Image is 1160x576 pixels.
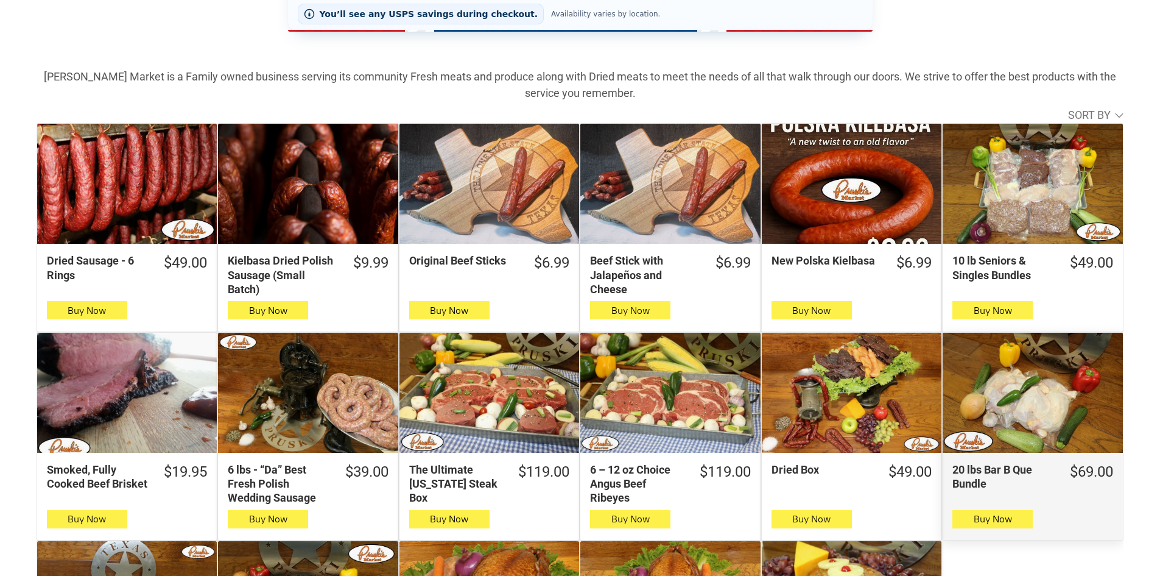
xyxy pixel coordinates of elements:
a: $19.95Smoked, Fully Cooked Beef Brisket [37,463,217,491]
div: Beef Stick with Jalapeños and Cheese [590,254,699,296]
a: Dried Sausage - 6 Rings [37,124,217,244]
button: Buy Now [590,510,670,528]
a: $49.00Dried Sausage - 6 Rings [37,254,217,282]
a: Beef Stick with Jalapeños and Cheese [580,124,760,244]
button: Buy Now [409,301,490,319]
span: Availability varies by location. [549,10,663,18]
div: 6 lbs - “Da” Best Fresh Polish Wedding Sausage [228,463,329,505]
a: New Polska Kielbasa [762,124,941,244]
button: Buy Now [772,301,852,319]
div: $69.00 [1070,463,1113,482]
a: $6.99Beef Stick with Jalapeños and Cheese [580,254,760,296]
a: 6 lbs - “Da” Best Fresh Polish Wedding Sausage [218,333,398,453]
a: $39.006 lbs - “Da” Best Fresh Polish Wedding Sausage [218,463,398,505]
span: Buy Now [68,305,106,316]
div: $9.99 [353,254,388,272]
div: New Polska Kielbasa [772,254,881,268]
div: $49.00 [888,463,932,482]
div: Smoked, Fully Cooked Beef Brisket [47,463,148,491]
div: 6 – 12 oz Choice Angus Beef Ribeyes [590,463,683,505]
a: 6 – 12 oz Choice Angus Beef Ribeyes [580,333,760,453]
a: $69.0020 lbs Bar B Que Bundle [943,463,1122,491]
div: $49.00 [164,254,207,272]
a: $49.00Dried Box [762,463,941,482]
a: $6.99Original Beef Sticks [399,254,579,272]
a: $6.99New Polska Kielbasa [762,254,941,272]
button: Buy Now [228,301,308,319]
button: Buy Now [590,301,670,319]
a: Smoked, Fully Cooked Beef Brisket [37,333,217,453]
span: Buy Now [430,513,468,525]
div: $19.95 [164,463,207,482]
a: $49.0010 lb Seniors & Singles Bundles [943,254,1122,282]
div: 20 lbs Bar B Que Bundle [952,463,1053,491]
div: $119.00 [700,463,751,482]
a: The Ultimate Texas Steak Box [399,333,579,453]
a: 20 lbs Bar B Que Bundle [943,333,1122,453]
div: The Ultimate [US_STATE] Steak Box [409,463,502,505]
span: Buy Now [249,513,287,525]
a: $119.006 – 12 oz Choice Angus Beef Ribeyes [580,463,760,505]
span: Buy Now [611,305,650,316]
button: Buy Now [952,510,1033,528]
div: $39.00 [345,463,388,482]
span: Buy Now [430,305,468,316]
div: Dried Sausage - 6 Rings [47,254,148,282]
div: Kielbasa Dried Polish Sausage (Small Batch) [228,254,337,296]
div: $6.99 [896,254,932,272]
span: Buy Now [974,513,1012,525]
span: Buy Now [611,513,650,525]
button: Buy Now [47,301,127,319]
div: 10 lb Seniors & Singles Bundles [952,254,1053,282]
div: $6.99 [534,254,569,272]
button: Buy Now [952,301,1033,319]
div: $49.00 [1070,254,1113,272]
a: Original Beef Sticks [399,124,579,244]
span: Buy Now [792,305,831,316]
button: Buy Now [409,510,490,528]
div: Dried Box [772,463,873,477]
span: Buy Now [249,305,287,316]
span: Buy Now [974,305,1012,316]
div: $119.00 [518,463,569,482]
span: You’ll see any USPS savings during checkout. [320,9,538,19]
a: Kielbasa Dried Polish Sausage (Small Batch) [218,124,398,244]
strong: [PERSON_NAME] Market is a Family owned business serving its community Fresh meats and produce alo... [44,70,1116,99]
span: Buy Now [792,513,831,525]
button: Buy Now [772,510,852,528]
a: $119.00The Ultimate [US_STATE] Steak Box [399,463,579,505]
a: Dried Box [762,333,941,453]
a: $9.99Kielbasa Dried Polish Sausage (Small Batch) [218,254,398,296]
button: Buy Now [47,510,127,528]
div: Original Beef Sticks [409,254,518,268]
button: Buy Now [228,510,308,528]
span: Buy Now [68,513,106,525]
a: 10 lb Seniors &amp; Singles Bundles [943,124,1122,244]
div: $6.99 [715,254,751,272]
